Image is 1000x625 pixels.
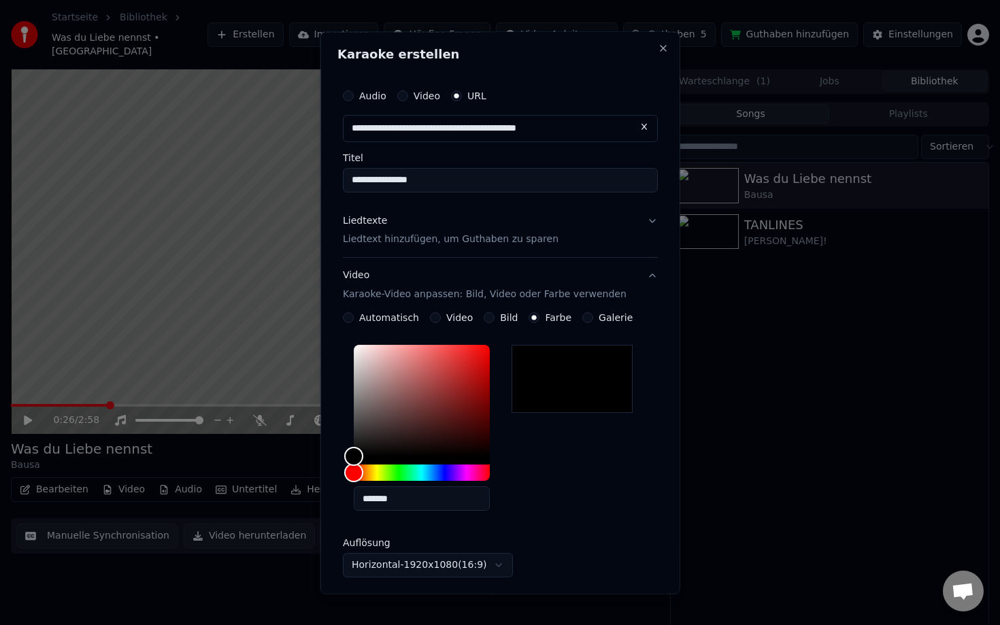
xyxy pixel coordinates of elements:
div: Hue [354,465,490,482]
label: URL [467,91,486,101]
p: Karaoke-Video anpassen: Bild, Video oder Farbe verwenden [343,288,627,302]
label: Video [446,314,473,323]
div: Video [343,269,627,302]
button: LiedtexteLiedtext hinzufügen, um Guthaben zu sparen [343,203,658,258]
label: Bild [500,314,518,323]
label: Video [413,91,439,101]
label: Automatisch [359,314,419,323]
label: Auflösung [343,539,479,548]
label: Audio [359,91,386,101]
button: VideoKaraoke-Video anpassen: Bild, Video oder Farbe verwenden [343,258,658,313]
div: Color [354,345,490,457]
label: Galerie [599,314,633,323]
label: Titel [343,153,658,163]
p: Liedtext hinzufügen, um Guthaben zu sparen [343,233,559,247]
h2: Karaoke erstellen [337,48,663,61]
label: Farbe [545,314,571,323]
div: Liedtexte [343,214,387,228]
